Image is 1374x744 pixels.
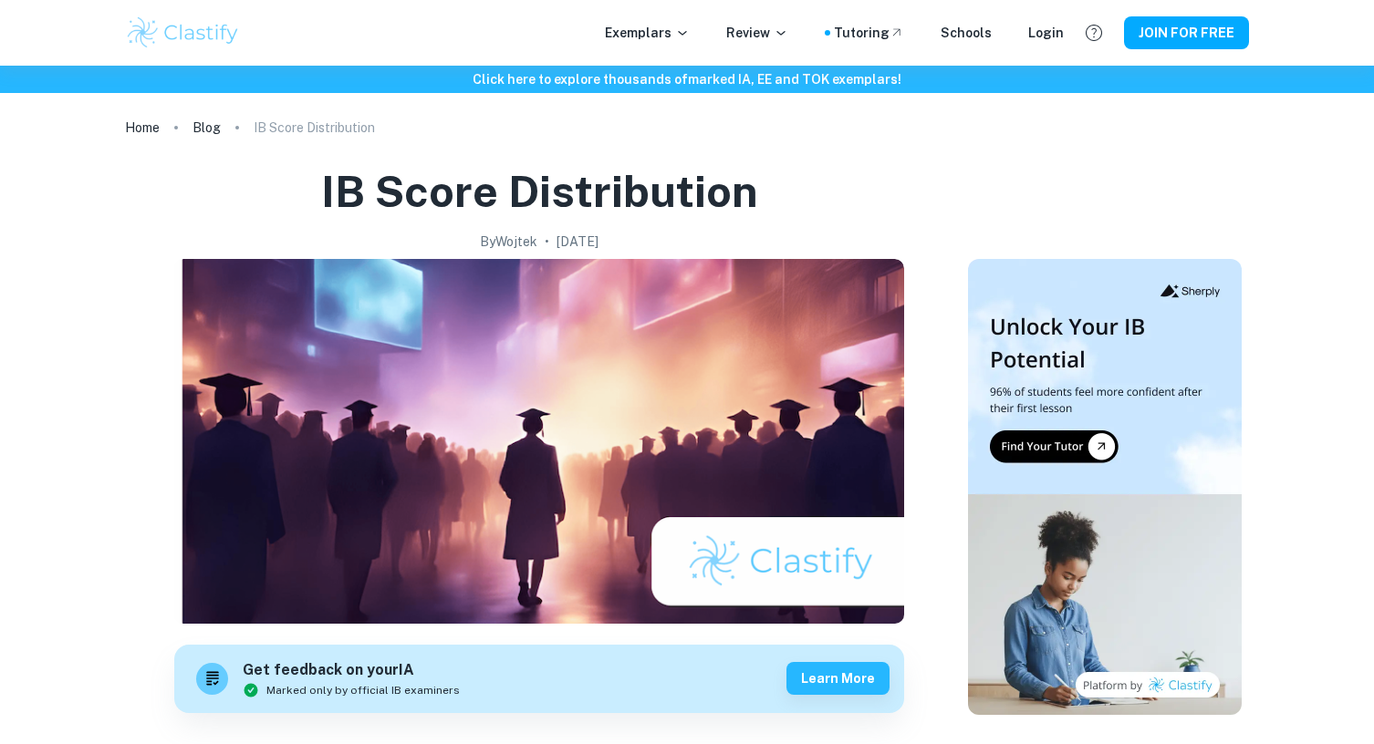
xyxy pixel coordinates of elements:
img: Thumbnail [968,259,1242,715]
a: Get feedback on yourIAMarked only by official IB examinersLearn more [174,645,904,713]
img: Clastify logo [125,15,241,51]
a: Schools [941,23,992,43]
p: IB Score Distribution [254,118,375,138]
button: Help and Feedback [1078,17,1109,48]
h2: [DATE] [557,232,599,252]
h6: Click here to explore thousands of marked IA, EE and TOK exemplars ! [4,69,1370,89]
img: IB Score Distribution cover image [174,259,904,624]
p: • [545,232,549,252]
h6: Get feedback on your IA [243,659,460,682]
button: JOIN FOR FREE [1124,16,1249,49]
a: Blog [193,115,221,140]
span: Marked only by official IB examiners [266,682,460,698]
a: Tutoring [834,23,904,43]
a: Home [125,115,160,140]
button: Learn more [786,662,890,695]
h1: IB Score Distribution [321,162,758,221]
h2: By Wojtek [480,232,537,252]
p: Review [726,23,788,43]
p: Exemplars [605,23,690,43]
a: Login [1028,23,1064,43]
